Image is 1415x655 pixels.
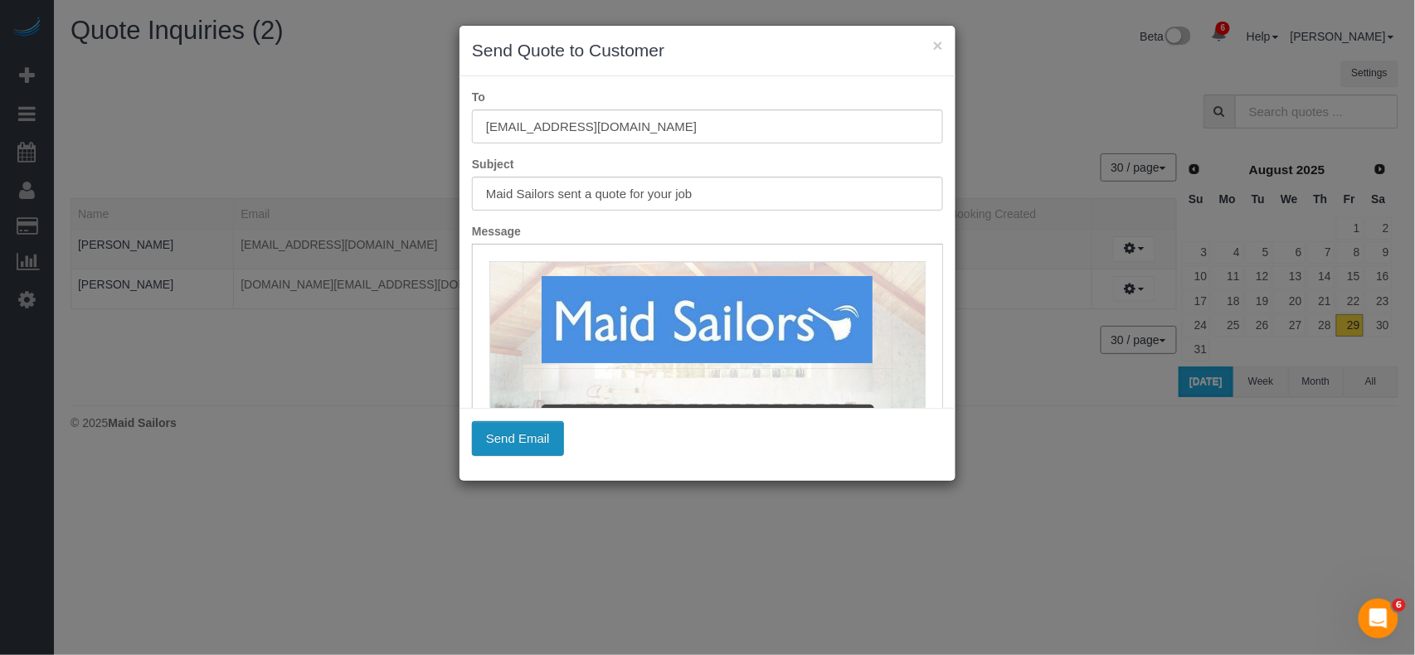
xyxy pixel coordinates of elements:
span: 6 [1393,599,1406,612]
h3: Send Quote to Customer [472,38,943,63]
label: Subject [460,156,955,172]
input: Subject [472,177,943,211]
iframe: Rich Text Editor, editor1 [473,245,942,503]
label: Message [460,223,955,240]
label: To [460,89,955,105]
iframe: Intercom live chat [1359,599,1398,638]
input: To [472,109,943,143]
button: Send Email [472,421,564,456]
button: × [933,36,943,54]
